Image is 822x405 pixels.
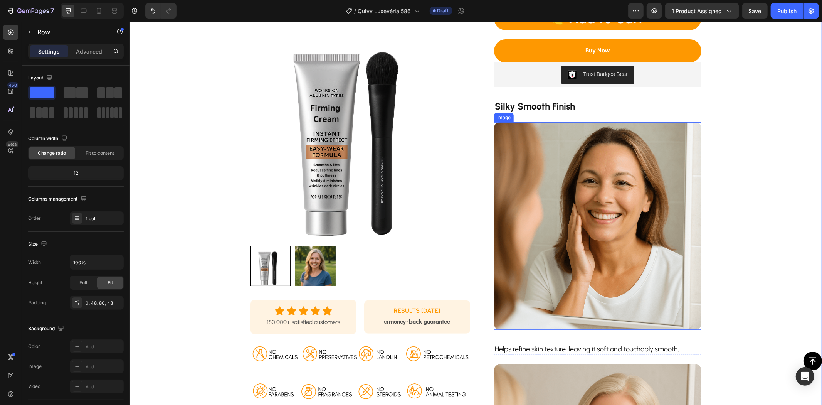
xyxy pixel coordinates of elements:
p: or [247,295,328,305]
div: Trust Badges Bear [453,49,498,57]
p: Helps refine skin texture, leaving it soft and touchably smooth. [365,322,571,333]
button: 1 product assigned [665,3,739,19]
div: Beta [6,141,18,147]
div: Undo/Redo [145,3,177,19]
button: Trust Badges Bear [432,44,504,62]
span: Save [749,8,761,14]
div: 0, 48, 80, 48 [86,300,122,307]
div: Image [366,93,382,100]
button: Buy Now [364,18,572,41]
p: Row [37,27,103,37]
p: 7 [50,6,54,15]
span: 1 product assigned [672,7,722,15]
strong: money-back guarantee [259,297,321,304]
div: Video [28,383,40,390]
div: Column width [28,133,69,144]
div: Rich Text Editor. Editing area: main [364,322,572,334]
h2: Rich Text Editor. Editing area: main [364,78,572,91]
img: gempages_569184086220866581-5918f54d-f87f-4c8a-8ff0-ef78c431b512.png [364,101,572,308]
div: Height [28,279,42,286]
span: / [355,7,356,15]
div: Buy Now [456,24,480,35]
span: Fit [108,279,113,286]
div: Open Intercom Messenger [796,367,814,386]
strong: Silky Smooth Finish [365,79,445,90]
div: 450 [7,82,18,88]
div: Publish [777,7,797,15]
input: Auto [70,255,123,269]
p: 180,000+ satisfied customers [133,295,214,306]
div: Color [28,343,40,350]
div: 1 col [86,215,122,222]
img: gempages_569184086220866581-94399e82-e287-46c2-8578-77c42072b487.png [121,320,340,383]
span: Full [79,279,87,286]
p: Settings [38,47,60,56]
span: Draft [437,7,449,14]
div: Add... [86,383,122,390]
div: Background [28,324,66,334]
button: Publish [771,3,803,19]
h2: RESULTS [DATE] [246,285,329,294]
div: 12 [30,168,122,179]
div: Columns management [28,194,88,204]
span: Fit to content [86,150,114,157]
button: Save [742,3,768,19]
div: Layout [28,73,54,83]
iframe: Design area [130,22,822,405]
div: Order [28,215,41,222]
div: Image [28,363,42,370]
div: Width [28,259,41,266]
button: 7 [3,3,57,19]
span: Quivy Luxevéria 586 [358,7,411,15]
span: Change ratio [38,150,66,157]
div: Size [28,239,49,250]
img: CLDR_q6erfwCEAE=.png [438,49,447,58]
p: Advanced [76,47,102,56]
div: Add... [86,343,122,350]
p: ⁠⁠⁠⁠⁠⁠⁠ [365,79,571,91]
div: Add... [86,363,122,370]
div: Padding [28,299,46,306]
